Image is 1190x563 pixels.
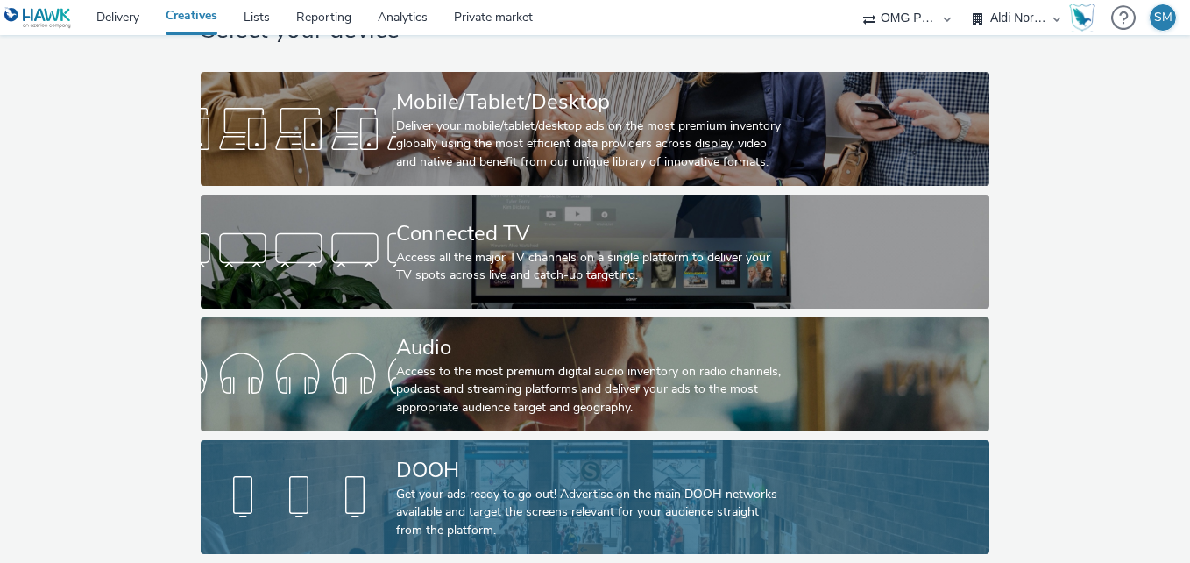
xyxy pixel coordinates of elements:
[201,440,990,554] a: DOOHGet your ads ready to go out! Advertise on the main DOOH networks available and target the sc...
[396,455,787,486] div: DOOH
[396,249,787,285] div: Access all the major TV channels on a single platform to deliver your TV spots across live and ca...
[1069,4,1095,32] img: Hawk Academy
[396,218,787,249] div: Connected TV
[201,317,990,431] a: AudioAccess to the most premium digital audio inventory on radio channels, podcast and streaming ...
[201,195,990,309] a: Connected TVAccess all the major TV channels on a single platform to deliver your TV spots across...
[4,7,72,29] img: undefined Logo
[396,332,787,363] div: Audio
[396,363,787,417] div: Access to the most premium digital audio inventory on radio channels, podcast and streaming platf...
[396,118,787,171] div: Deliver your mobile/tablet/desktop ads on the most premium inventory globally using the most effi...
[396,87,787,118] div: Mobile/Tablet/Desktop
[396,486,787,539] div: Get your ads ready to go out! Advertise on the main DOOH networks available and target the screen...
[1069,4,1102,32] a: Hawk Academy
[1154,4,1172,31] div: SM
[201,72,990,186] a: Mobile/Tablet/DesktopDeliver your mobile/tablet/desktop ads on the most premium inventory globall...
